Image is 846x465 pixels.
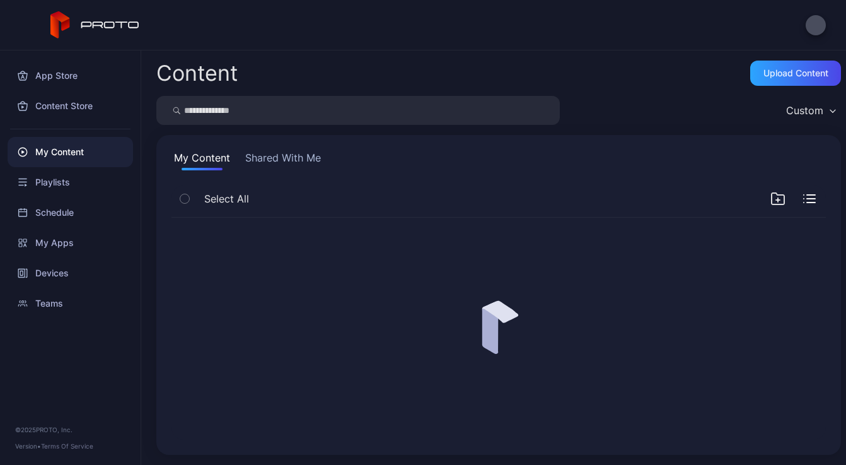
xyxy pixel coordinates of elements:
button: My Content [171,150,233,170]
div: Content [156,62,238,84]
a: My Apps [8,228,133,258]
button: Custom [780,96,841,125]
a: Content Store [8,91,133,121]
div: Custom [786,104,823,117]
a: My Content [8,137,133,167]
a: Playlists [8,167,133,197]
span: Select All [204,191,249,206]
div: © 2025 PROTO, Inc. [15,425,125,435]
a: Terms Of Service [41,442,93,450]
button: Shared With Me [243,150,323,170]
a: Devices [8,258,133,288]
div: Upload Content [763,68,828,78]
a: Schedule [8,197,133,228]
span: Version • [15,442,41,450]
a: App Store [8,61,133,91]
a: Teams [8,288,133,319]
button: Upload Content [750,61,841,86]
